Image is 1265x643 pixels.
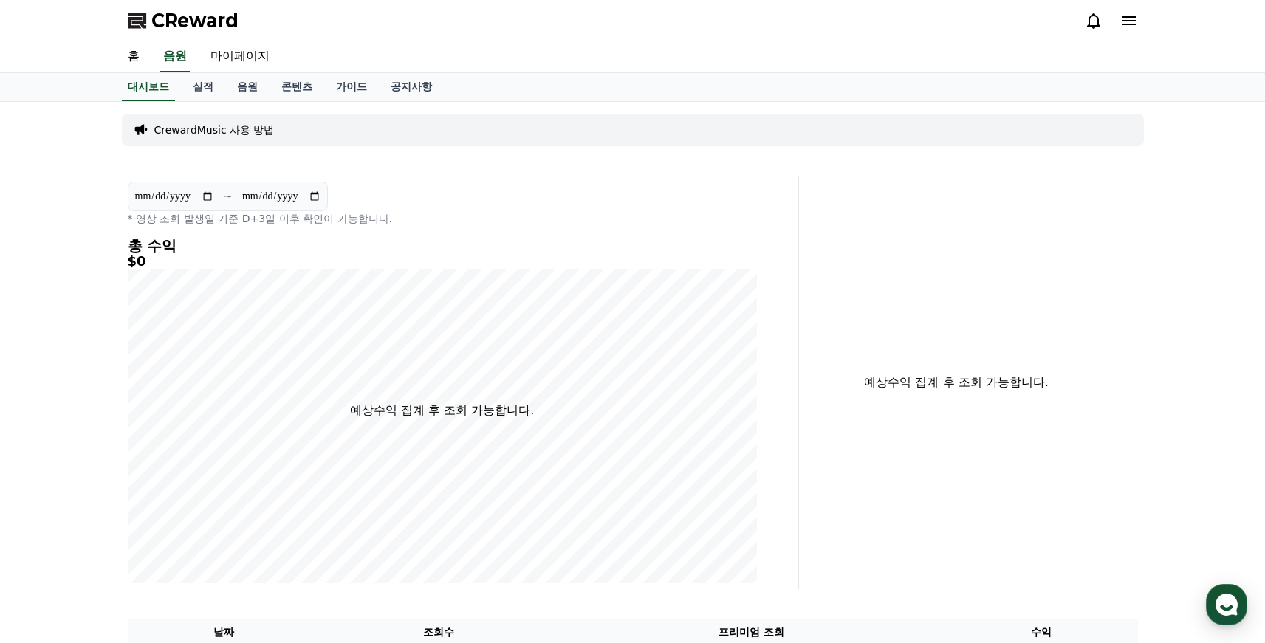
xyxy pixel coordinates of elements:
[379,73,444,101] a: 공지사항
[223,188,233,205] p: ~
[181,73,225,101] a: 실적
[160,41,190,72] a: 음원
[4,468,97,505] a: 홈
[270,73,324,101] a: 콘텐츠
[228,490,246,502] span: 설정
[135,491,153,503] span: 대화
[128,9,239,32] a: CReward
[151,9,239,32] span: CReward
[191,468,284,505] a: 설정
[199,41,281,72] a: 마이페이지
[128,254,757,269] h5: $0
[47,490,55,502] span: 홈
[122,73,175,101] a: 대시보드
[154,123,275,137] a: CrewardMusic 사용 방법
[97,468,191,505] a: 대화
[811,374,1103,391] p: 예상수익 집계 후 조회 가능합니다.
[128,238,757,254] h4: 총 수익
[225,73,270,101] a: 음원
[128,211,757,226] p: * 영상 조회 발생일 기준 D+3일 이후 확인이 가능합니다.
[350,402,534,419] p: 예상수익 집계 후 조회 가능합니다.
[324,73,379,101] a: 가이드
[116,41,151,72] a: 홈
